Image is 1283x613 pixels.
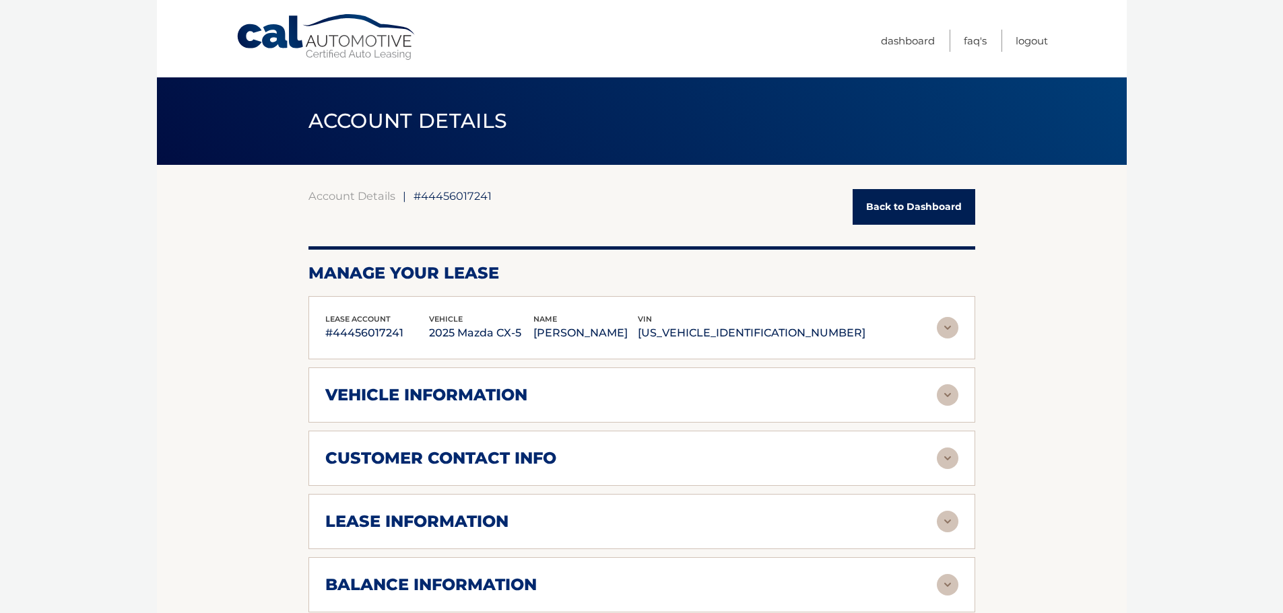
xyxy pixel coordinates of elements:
[308,263,975,283] h2: Manage Your Lease
[1016,30,1048,52] a: Logout
[533,314,557,324] span: name
[937,384,958,406] img: accordion-rest.svg
[236,13,418,61] a: Cal Automotive
[325,385,527,405] h2: vehicle information
[638,324,865,342] p: [US_VEHICLE_IDENTIFICATION_NUMBER]
[325,448,556,468] h2: customer contact info
[325,511,508,532] h2: lease information
[308,108,508,133] span: ACCOUNT DETAILS
[937,317,958,338] img: accordion-rest.svg
[533,324,638,342] p: [PERSON_NAME]
[429,314,463,324] span: vehicle
[403,189,406,203] span: |
[325,314,391,324] span: lease account
[638,314,652,324] span: vin
[964,30,987,52] a: FAQ's
[308,189,395,203] a: Account Details
[853,189,975,225] a: Back to Dashboard
[881,30,935,52] a: Dashboard
[429,324,533,342] p: 2025 Mazda CX-5
[325,575,537,595] h2: balance information
[937,511,958,532] img: accordion-rest.svg
[414,189,492,203] span: #44456017241
[937,447,958,469] img: accordion-rest.svg
[325,324,430,342] p: #44456017241
[937,574,958,596] img: accordion-rest.svg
